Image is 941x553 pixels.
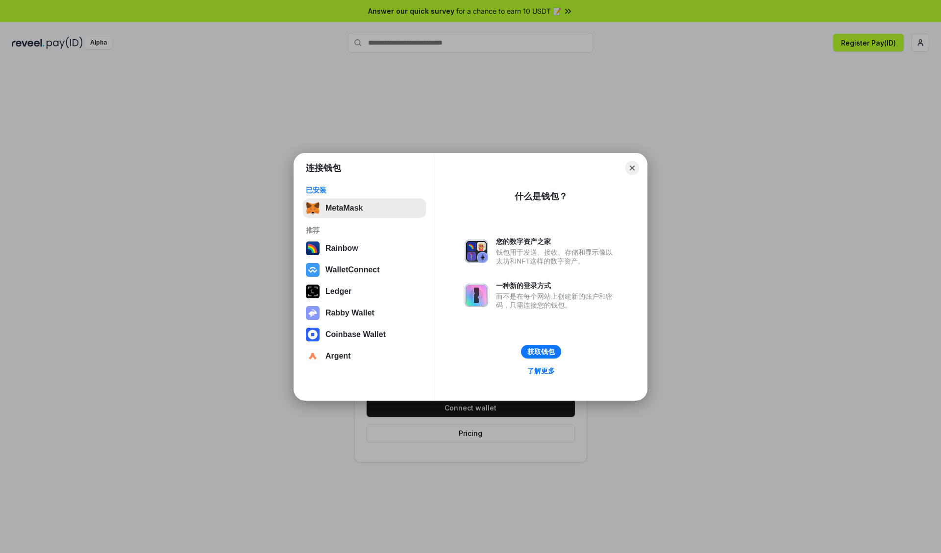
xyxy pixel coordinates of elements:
[306,328,320,341] img: svg+xml,%3Csvg%20width%3D%2228%22%20height%3D%2228%22%20viewBox%3D%220%200%2028%2028%22%20fill%3D...
[306,226,423,235] div: 推荐
[306,201,320,215] img: svg+xml,%3Csvg%20fill%3D%22none%22%20height%3D%2233%22%20viewBox%3D%220%200%2035%2033%22%20width%...
[465,240,488,263] img: svg+xml,%3Csvg%20xmlns%3D%22http%3A%2F%2Fwww.w3.org%2F2000%2Fsvg%22%20fill%3D%22none%22%20viewBox...
[306,263,320,277] img: svg+xml,%3Csvg%20width%3D%2228%22%20height%3D%2228%22%20viewBox%3D%220%200%2028%2028%22%20fill%3D...
[325,265,380,274] div: WalletConnect
[306,306,320,320] img: svg+xml,%3Csvg%20xmlns%3D%22http%3A%2F%2Fwww.w3.org%2F2000%2Fsvg%22%20fill%3D%22none%22%20viewBox...
[521,345,561,359] button: 获取钱包
[303,346,426,366] button: Argent
[325,352,351,361] div: Argent
[521,364,561,377] a: 了解更多
[306,349,320,363] img: svg+xml,%3Csvg%20width%3D%2228%22%20height%3D%2228%22%20viewBox%3D%220%200%2028%2028%22%20fill%3D...
[303,239,426,258] button: Rainbow
[325,287,351,296] div: Ledger
[303,282,426,301] button: Ledger
[527,366,555,375] div: 了解更多
[527,347,555,356] div: 获取钱包
[325,330,386,339] div: Coinbase Wallet
[325,244,358,253] div: Rainbow
[496,292,618,310] div: 而不是在每个网站上创建新的账户和密码，只需连接您的钱包。
[625,161,639,175] button: Close
[303,303,426,323] button: Rabby Wallet
[303,260,426,280] button: WalletConnect
[496,281,618,290] div: 一种新的登录方式
[306,285,320,298] img: svg+xml,%3Csvg%20xmlns%3D%22http%3A%2F%2Fwww.w3.org%2F2000%2Fsvg%22%20width%3D%2228%22%20height%3...
[303,325,426,344] button: Coinbase Wallet
[325,204,363,213] div: MetaMask
[325,309,374,317] div: Rabby Wallet
[306,241,320,255] img: svg+xml,%3Csvg%20width%3D%22120%22%20height%3D%22120%22%20viewBox%3D%220%200%20120%20120%22%20fil...
[496,248,618,265] div: 钱包用于发送、接收、存储和显示像以太坊和NFT这样的数字资产。
[515,191,568,202] div: 什么是钱包？
[303,198,426,218] button: MetaMask
[306,162,341,174] h1: 连接钱包
[465,284,488,307] img: svg+xml,%3Csvg%20xmlns%3D%22http%3A%2F%2Fwww.w3.org%2F2000%2Fsvg%22%20fill%3D%22none%22%20viewBox...
[496,237,618,246] div: 您的数字资产之家
[306,186,423,194] div: 已安装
